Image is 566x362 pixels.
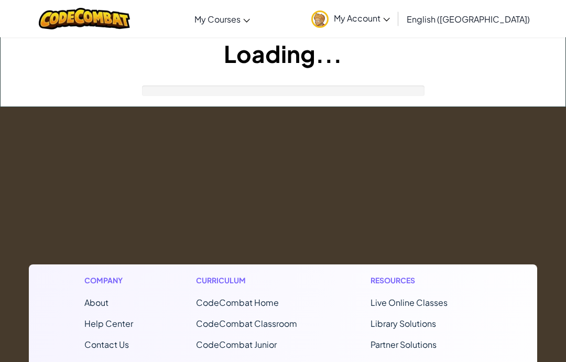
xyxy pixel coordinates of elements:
h1: Resources [371,275,482,286]
a: About [84,297,108,308]
img: CodeCombat logo [39,8,130,29]
a: English ([GEOGRAPHIC_DATA]) [401,5,535,33]
h1: Company [84,275,133,286]
span: My Account [334,13,390,24]
a: CodeCombat Junior [196,339,277,350]
a: My Courses [189,5,255,33]
span: English ([GEOGRAPHIC_DATA]) [407,14,530,25]
a: Live Online Classes [371,297,448,308]
a: Help Center [84,318,133,329]
a: Library Solutions [371,318,436,329]
span: CodeCombat Home [196,297,279,308]
img: avatar [311,10,329,28]
span: My Courses [194,14,241,25]
a: Partner Solutions [371,339,437,350]
h1: Loading... [1,37,565,70]
span: Contact Us [84,339,129,350]
h1: Curriculum [196,275,308,286]
a: CodeCombat Classroom [196,318,297,329]
a: My Account [306,2,395,35]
